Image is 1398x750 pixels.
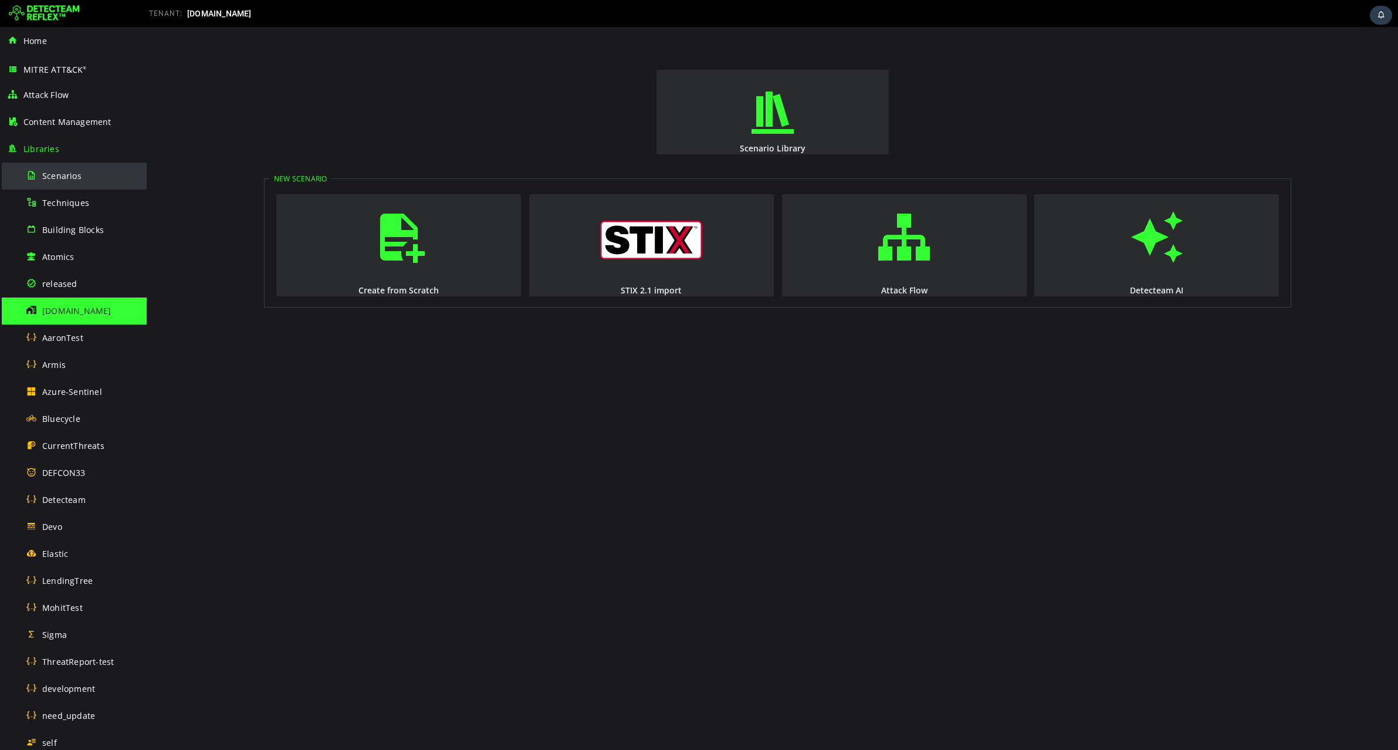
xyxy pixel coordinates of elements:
span: [DOMAIN_NAME] [42,305,111,316]
span: Armis [42,359,66,370]
span: Azure-Sentinel [42,386,102,397]
span: Detecteam [42,494,86,505]
span: MohitTest [42,602,83,613]
span: MITRE ATT&CK [23,64,87,75]
img: logo_stix.svg [453,194,556,232]
span: Scenarios [42,170,82,181]
span: Devo [42,521,62,532]
button: STIX 2.1 import [382,167,627,269]
span: [DOMAIN_NAME] [187,9,252,18]
span: Bluecycle [42,413,80,424]
sup: ® [83,65,86,70]
span: released [42,278,77,289]
span: need_update [42,710,95,721]
div: Detecteam AI [886,258,1133,269]
span: LendingTree [42,575,93,586]
span: TENANT: [149,9,182,18]
legend: New Scenario [123,147,185,157]
span: Attack Flow [23,89,69,100]
img: Detecteam logo [9,4,80,23]
span: Content Management [23,116,111,127]
button: Create from Scratch [130,167,374,269]
button: Attack Flow [635,167,880,269]
span: AaronTest [42,332,83,343]
button: Scenario Library [510,43,742,127]
span: Elastic [42,548,68,559]
span: Building Blocks [42,224,104,235]
span: Libraries [23,143,59,154]
div: STIX 2.1 import [381,258,628,269]
span: development [42,683,95,694]
span: DEFCON33 [42,467,86,478]
span: CurrentThreats [42,440,104,451]
span: ThreatReport-test [42,656,114,667]
span: self [42,737,57,748]
div: Task Notifications [1370,6,1392,25]
span: Atomics [42,251,74,262]
div: Attack Flow [634,258,881,269]
span: Techniques [42,197,89,208]
button: Detecteam AI [888,167,1132,269]
span: Home [23,35,47,46]
div: Scenario Library [509,116,743,127]
div: Create from Scratch [128,258,375,269]
span: Sigma [42,629,67,640]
